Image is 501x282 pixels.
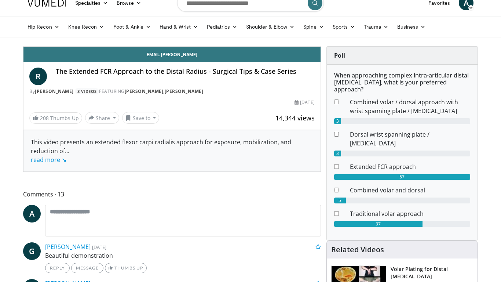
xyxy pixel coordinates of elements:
dd: Combined volar / dorsal approach with wrist spanning plate / [MEDICAL_DATA] [344,98,476,115]
div: 3 [334,118,341,124]
small: [DATE] [92,244,106,250]
div: 5 [334,198,346,203]
span: 14,344 views [275,113,315,122]
p: Beautiful demonstration [45,251,321,260]
a: Hip Recon [23,19,64,34]
a: Knee Recon [64,19,109,34]
span: Comments 13 [23,189,321,199]
a: Message [71,263,103,273]
span: 208 [40,115,49,122]
a: Email [PERSON_NAME] [23,47,321,62]
a: Thumbs Up [105,263,146,273]
div: 37 [334,221,423,227]
a: Sports [328,19,360,34]
strong: Poll [334,51,345,59]
div: [DATE] [295,99,314,106]
div: 3 [334,151,341,156]
a: [PERSON_NAME] [165,88,204,94]
div: By FEATURING , [29,88,315,95]
a: Pediatrics [202,19,242,34]
h3: Volar Plating for Distal [MEDICAL_DATA] [391,265,473,280]
button: Share [85,112,119,124]
h6: When approaching complex intra-articular distal [MEDICAL_DATA], what is your preferred approach? [334,72,470,93]
dd: Extended FCR approach [344,162,476,171]
h4: Related Videos [331,245,384,254]
a: G [23,242,41,260]
dd: Dorsal wrist spanning plate / [MEDICAL_DATA] [344,130,476,148]
a: R [29,68,47,85]
a: 3 Videos [75,88,99,94]
a: Reply [45,263,70,273]
dd: Combined volar and dorsal [344,186,476,195]
a: Foot & Ankle [109,19,156,34]
a: read more ↘ [31,156,66,164]
dd: Traditional volar approach [344,209,476,218]
a: Business [393,19,430,34]
a: [PERSON_NAME] [35,88,74,94]
a: 208 Thumbs Up [29,112,82,124]
div: 57 [334,174,470,180]
div: This video presents an extended flexor carpi radialis approach for exposure, mobilization, and re... [31,138,313,164]
a: Hand & Wrist [155,19,202,34]
button: Save to [122,112,160,124]
a: Spine [299,19,328,34]
a: Trauma [359,19,393,34]
a: A [23,205,41,223]
h4: The Extended FCR Approach to the Distal Radius - Surgical Tips & Case Series [56,68,315,76]
a: [PERSON_NAME] [45,243,91,251]
a: Shoulder & Elbow [242,19,299,34]
a: [PERSON_NAME] [125,88,164,94]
